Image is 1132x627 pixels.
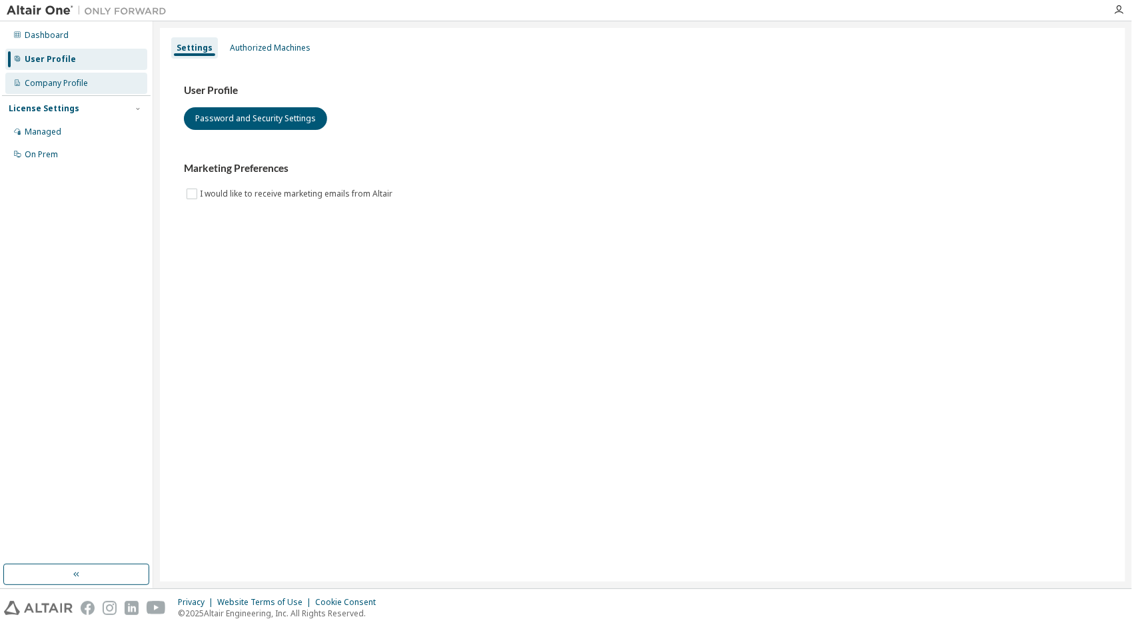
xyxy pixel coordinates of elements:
[178,597,217,608] div: Privacy
[4,601,73,615] img: altair_logo.svg
[178,608,384,619] p: © 2025 Altair Engineering, Inc. All Rights Reserved.
[25,30,69,41] div: Dashboard
[177,43,213,53] div: Settings
[25,78,88,89] div: Company Profile
[103,601,117,615] img: instagram.svg
[217,597,315,608] div: Website Terms of Use
[147,601,166,615] img: youtube.svg
[9,103,79,114] div: License Settings
[184,84,1101,97] h3: User Profile
[184,162,1101,175] h3: Marketing Preferences
[81,601,95,615] img: facebook.svg
[184,107,327,130] button: Password and Security Settings
[25,149,58,160] div: On Prem
[25,127,61,137] div: Managed
[7,4,173,17] img: Altair One
[200,186,395,202] label: I would like to receive marketing emails from Altair
[315,597,384,608] div: Cookie Consent
[125,601,139,615] img: linkedin.svg
[230,43,310,53] div: Authorized Machines
[25,54,76,65] div: User Profile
